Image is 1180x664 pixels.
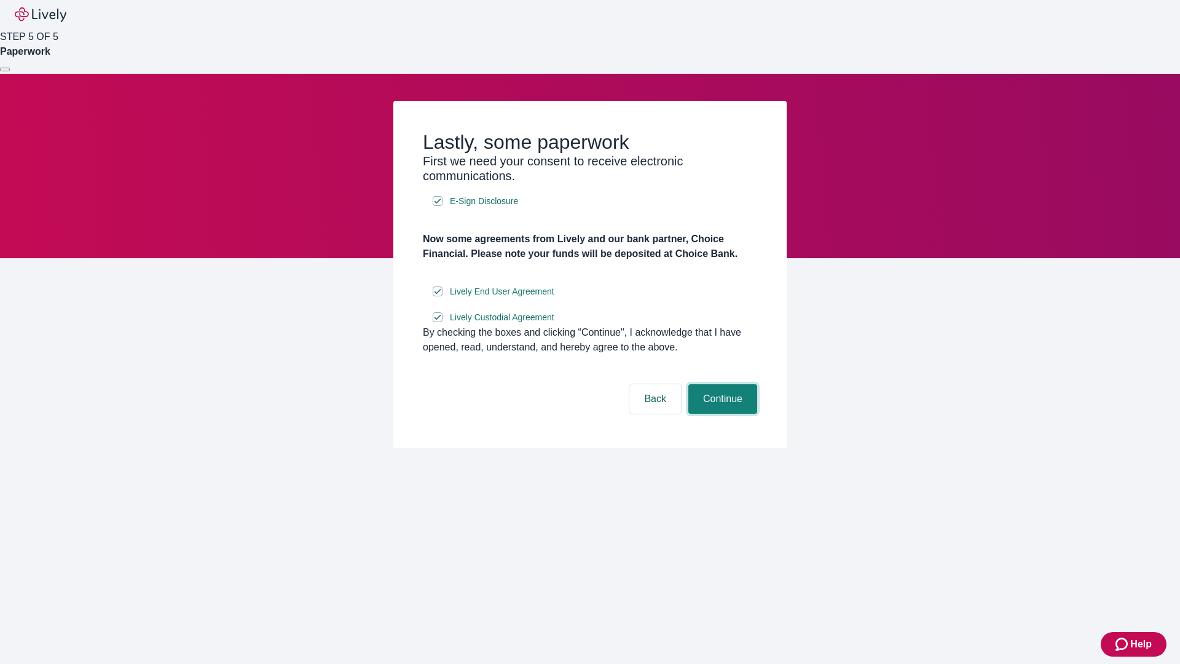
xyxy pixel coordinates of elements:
a: e-sign disclosure document [447,194,521,209]
span: E-Sign Disclosure [450,195,518,208]
button: Zendesk support iconHelp [1101,632,1166,657]
div: By checking the boxes and clicking “Continue", I acknowledge that I have opened, read, understand... [423,325,757,355]
h3: First we need your consent to receive electronic communications. [423,154,757,183]
h2: Lastly, some paperwork [423,130,757,154]
button: Continue [688,384,757,414]
svg: Zendesk support icon [1115,637,1130,652]
a: e-sign disclosure document [447,310,557,325]
span: Lively End User Agreement [450,285,554,298]
span: Help [1130,637,1152,652]
button: Back [629,384,681,414]
h4: Now some agreements from Lively and our bank partner, Choice Financial. Please note your funds wi... [423,232,757,261]
a: e-sign disclosure document [447,284,557,299]
span: Lively Custodial Agreement [450,311,554,324]
img: Lively [15,7,66,22]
